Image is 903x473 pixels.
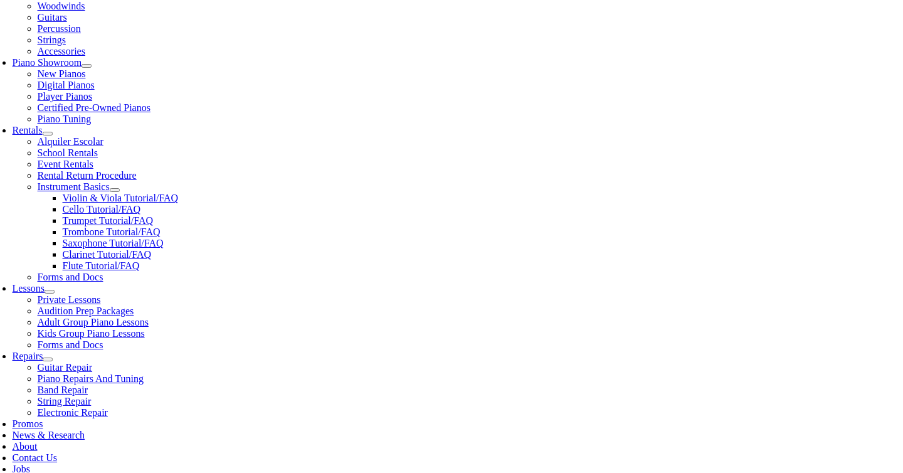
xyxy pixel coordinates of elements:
a: About [13,441,38,452]
a: Electronic Repair [38,407,108,418]
a: Guitars [38,12,67,23]
a: New Pianos [38,68,86,79]
a: Player Pianos [38,91,93,102]
a: Trumpet Tutorial/FAQ [63,215,153,226]
a: Piano Showroom [13,57,82,68]
a: Contact Us [13,452,58,463]
button: Open submenu of Instrument Basics [110,188,120,192]
a: Rental Return Procedure [38,170,137,181]
a: Piano Repairs And Tuning [38,373,144,384]
a: Violin & Viola Tutorial/FAQ [63,193,179,203]
a: Piano Tuning [38,114,92,124]
a: Repairs [13,351,43,361]
a: Instrument Basics [38,181,110,192]
a: School Rentals [38,147,98,158]
a: Accessories [38,46,85,56]
a: Digital Pianos [38,80,95,90]
a: Audition Prep Packages [38,306,134,316]
button: Open submenu of Rentals [43,132,53,136]
a: Kids Group Piano Lessons [38,328,145,339]
a: Woodwinds [38,1,85,11]
button: Open submenu of Piano Showroom [82,64,92,68]
a: Guitar Repair [38,362,93,373]
a: Forms and Docs [38,272,103,282]
a: Clarinet Tutorial/FAQ [63,249,152,260]
a: Trombone Tutorial/FAQ [63,226,161,237]
a: Forms and Docs [38,339,103,350]
a: Percussion [38,23,81,34]
a: String Repair [38,396,92,407]
a: Lessons [13,283,45,294]
a: Private Lessons [38,294,101,305]
a: Event Rentals [38,159,93,169]
button: Open submenu of Lessons [45,290,55,294]
a: Certified Pre-Owned Pianos [38,102,150,113]
a: Band Repair [38,385,88,395]
a: Adult Group Piano Lessons [38,317,149,327]
a: Flute Tutorial/FAQ [63,260,140,271]
a: Alquiler Escolar [38,136,103,147]
a: Cello Tutorial/FAQ [63,204,141,215]
a: Strings [38,35,66,45]
button: Open submenu of Repairs [43,358,53,361]
a: News & Research [13,430,85,440]
a: Promos [13,418,43,429]
a: Rentals [13,125,43,136]
a: Saxophone Tutorial/FAQ [63,238,164,248]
